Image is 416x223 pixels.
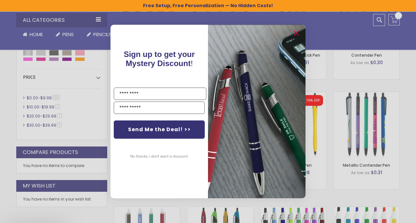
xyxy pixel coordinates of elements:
span: ! [124,50,195,68]
button: Close dialog [291,28,302,38]
img: pop-up-image [208,25,305,198]
button: Send Me the Deal! >> [114,120,205,139]
span: Sign up to get your Mystery Discount [124,50,195,68]
button: No thanks, I don't want a discount. [127,148,192,165]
